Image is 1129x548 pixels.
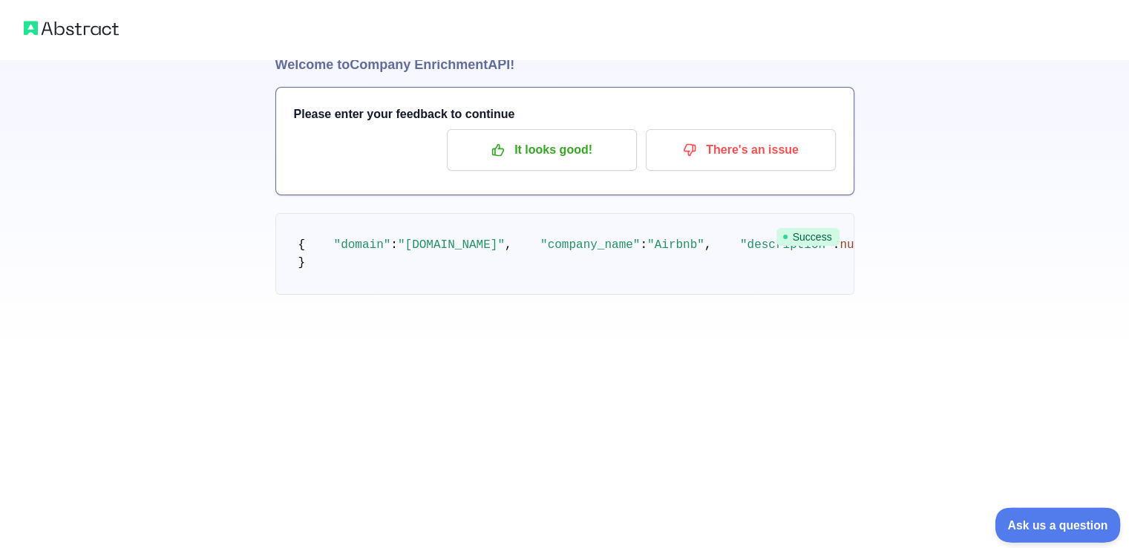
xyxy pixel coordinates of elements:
span: : [390,238,398,252]
span: , [505,238,512,252]
h1: Welcome to Company Enrichment API! [275,54,854,75]
span: Success [776,228,840,246]
h3: Please enter your feedback to continue [294,105,836,123]
span: : [640,238,647,252]
span: "Airbnb" [647,238,704,252]
p: It looks good! [458,137,626,163]
span: "description" [740,238,833,252]
button: There's an issue [646,129,836,171]
span: "company_name" [540,238,640,252]
p: There's an issue [657,137,825,163]
img: Abstract logo [24,18,119,39]
span: null [840,238,868,252]
span: "[DOMAIN_NAME]" [398,238,505,252]
span: "domain" [334,238,391,252]
span: , [704,238,712,252]
button: It looks good! [447,129,637,171]
span: { [298,238,306,252]
iframe: Toggle Customer Support [995,507,1122,542]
